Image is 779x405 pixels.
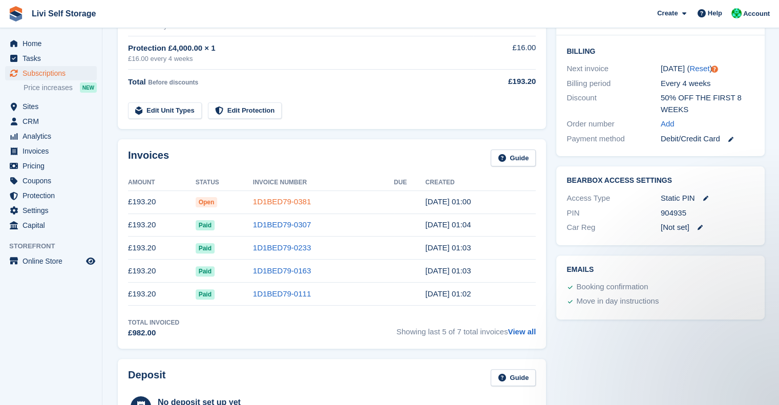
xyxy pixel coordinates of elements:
h2: Deposit [128,369,165,386]
span: Online Store [23,254,84,268]
span: Account [743,9,770,19]
div: Booking confirmation [576,281,648,293]
div: [DATE] ( ) [661,63,755,75]
a: 1D1BED79-0307 [253,220,311,229]
div: Order number [566,118,661,130]
img: stora-icon-8386f47178a22dfd0bd8f6a31ec36ba5ce8667c1dd55bd0f319d3a0aa187defe.svg [8,6,24,22]
div: Protection £4,000.00 × 1 [128,42,473,54]
span: Open [196,197,218,207]
a: menu [5,218,97,232]
a: menu [5,174,97,188]
span: Help [708,8,722,18]
td: £193.20 [128,214,196,237]
h2: BearBox Access Settings [566,177,754,185]
a: Add [661,118,675,130]
span: Sites [23,99,84,114]
td: £16.00 [473,36,536,70]
div: Billing period [566,78,661,90]
h2: Invoices [128,150,169,166]
a: menu [5,66,97,80]
div: Next invoice [566,63,661,75]
time: 2025-05-27 00:02:35 UTC [425,289,471,298]
span: Showing last 5 of 7 total invoices [396,318,536,339]
span: Invoices [23,144,84,158]
div: Static PIN [661,193,755,204]
a: Price increases NEW [24,82,97,93]
span: Tasks [23,51,84,66]
a: menu [5,51,97,66]
div: Access Type [566,193,661,204]
th: Created [425,175,536,191]
div: Every 4 weeks [661,78,755,90]
a: Preview store [85,255,97,267]
span: Settings [23,203,84,218]
span: Create [657,8,678,18]
a: Livi Self Storage [28,5,100,22]
div: Move in day instructions [576,295,659,308]
div: £193.20 [473,76,536,88]
a: Guide [491,369,536,386]
div: £982.00 [128,327,179,339]
div: Car Reg [566,222,661,233]
h2: Billing [566,46,754,56]
span: Capital [23,218,84,232]
div: Tooltip anchor [710,65,719,74]
time: 2025-07-22 00:03:53 UTC [425,243,471,252]
a: menu [5,129,97,143]
div: 50% OFF THE FIRST 8 WEEKS [661,92,755,115]
span: Paid [196,289,215,300]
h2: Emails [566,266,754,274]
a: Guide [491,150,536,166]
a: Reset [689,64,709,73]
div: PIN [566,207,661,219]
span: Price increases [24,83,73,93]
time: 2025-06-24 00:03:18 UTC [425,266,471,275]
span: Home [23,36,84,51]
div: Discount [566,92,661,115]
a: Edit Protection [208,102,282,119]
time: 2025-09-16 00:00:10 UTC [425,197,471,206]
a: menu [5,203,97,218]
a: menu [5,99,97,114]
span: Total [128,77,146,86]
span: Paid [196,266,215,276]
a: menu [5,144,97,158]
span: Pricing [23,159,84,173]
span: Coupons [23,174,84,188]
div: Debit/Credit Card [661,133,755,145]
th: Status [196,175,253,191]
th: Due [394,175,425,191]
td: £193.20 [128,190,196,214]
span: Analytics [23,129,84,143]
th: Amount [128,175,196,191]
span: Protection [23,188,84,203]
a: menu [5,254,97,268]
div: £16.00 every 4 weeks [128,54,473,64]
div: [Not set] [661,222,755,233]
a: 1D1BED79-0163 [253,266,311,275]
a: menu [5,114,97,129]
span: CRM [23,114,84,129]
a: menu [5,159,97,173]
span: Paid [196,243,215,253]
div: 904935 [661,207,755,219]
span: Before discounts [148,79,198,86]
td: £193.20 [128,260,196,283]
a: 1D1BED79-0111 [253,289,311,298]
td: £193.20 [128,237,196,260]
td: £193.20 [128,283,196,306]
a: menu [5,36,97,51]
div: NEW [80,82,97,93]
time: 2025-08-19 00:04:05 UTC [425,220,471,229]
a: menu [5,188,97,203]
div: Total Invoiced [128,318,179,327]
span: Subscriptions [23,66,84,80]
span: Storefront [9,241,102,251]
th: Invoice Number [253,175,394,191]
a: 1D1BED79-0233 [253,243,311,252]
div: Payment method [566,133,661,145]
a: Edit Unit Types [128,102,202,119]
a: View all [508,327,536,336]
img: Joe Robertson [731,8,742,18]
span: Paid [196,220,215,230]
